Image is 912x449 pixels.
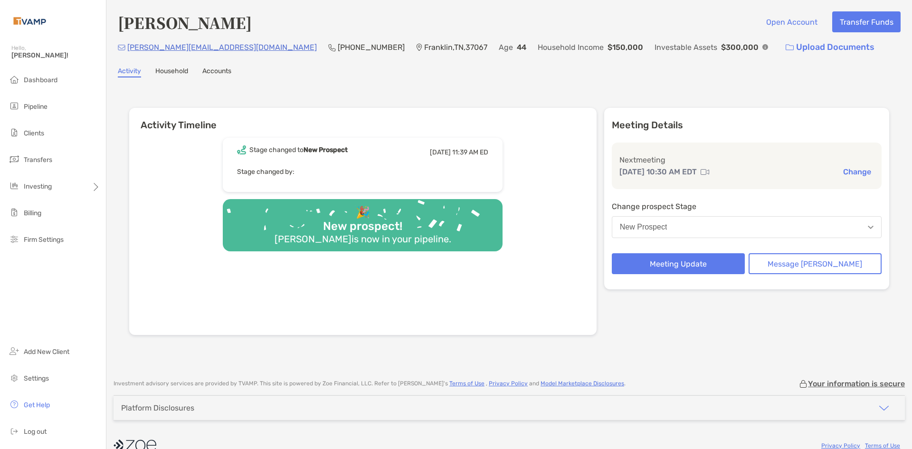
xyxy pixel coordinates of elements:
a: Upload Documents [779,37,881,57]
img: add_new_client icon [9,345,20,357]
span: [PERSON_NAME]! [11,51,100,59]
div: 🎉 [352,206,374,220]
a: Privacy Policy [489,380,528,387]
a: Household [155,67,188,77]
span: 11:39 AM ED [452,148,488,156]
img: logout icon [9,425,20,437]
span: Get Help [24,401,50,409]
img: get-help icon [9,399,20,410]
img: Open dropdown arrow [868,226,874,229]
a: Terms of Use [865,442,900,449]
span: Transfers [24,156,52,164]
b: New Prospect [304,146,348,154]
img: transfers icon [9,153,20,165]
img: firm-settings icon [9,233,20,245]
img: investing icon [9,180,20,191]
img: dashboard icon [9,74,20,85]
p: [PHONE_NUMBER] [338,41,405,53]
h4: [PERSON_NAME] [118,11,252,33]
p: 44 [517,41,526,53]
button: Change [840,167,874,177]
button: Message [PERSON_NAME] [749,253,882,274]
a: Privacy Policy [821,442,860,449]
img: Info Icon [762,44,768,50]
img: pipeline icon [9,100,20,112]
p: $300,000 [721,41,759,53]
img: billing icon [9,207,20,218]
p: Age [499,41,513,53]
span: Settings [24,374,49,382]
button: Transfer Funds [832,11,901,32]
div: [PERSON_NAME] is now in your pipeline. [271,233,455,245]
img: communication type [701,168,709,176]
span: Firm Settings [24,236,64,244]
div: New prospect! [319,220,406,233]
p: [PERSON_NAME][EMAIL_ADDRESS][DOMAIN_NAME] [127,41,317,53]
button: Open Account [759,11,825,32]
span: [DATE] [430,148,451,156]
span: Pipeline [24,103,47,111]
span: Log out [24,428,47,436]
img: Email Icon [118,45,125,50]
p: Investable Assets [655,41,717,53]
img: Event icon [237,145,246,154]
div: Stage changed to [249,146,348,154]
p: Your information is secure [808,379,905,388]
span: Clients [24,129,44,137]
img: Phone Icon [328,44,336,51]
button: New Prospect [612,216,882,238]
span: Billing [24,209,41,217]
p: Household Income [538,41,604,53]
p: Investment advisory services are provided by TVAMP . This site is powered by Zoe Financial, LLC. ... [114,380,626,387]
span: Add New Client [24,348,69,356]
a: Accounts [202,67,231,77]
p: $150,000 [608,41,643,53]
img: clients icon [9,127,20,138]
span: Dashboard [24,76,57,84]
a: Model Marketplace Disclosures [541,380,624,387]
button: Meeting Update [612,253,745,274]
p: [DATE] 10:30 AM EDT [619,166,697,178]
img: Confetti [223,199,503,243]
p: Stage changed by: [237,166,488,178]
p: Meeting Details [612,119,882,131]
h6: Activity Timeline [129,108,597,131]
img: settings icon [9,372,20,383]
span: Investing [24,182,52,191]
div: New Prospect [620,223,667,231]
p: Franklin , TN , 37067 [424,41,487,53]
p: Change prospect Stage [612,201,882,212]
img: Zoe Logo [11,4,48,38]
p: Next meeting [619,154,874,166]
img: button icon [786,44,794,51]
img: Location Icon [416,44,422,51]
div: Platform Disclosures [121,403,194,412]
img: icon arrow [878,402,890,414]
a: Activity [118,67,141,77]
a: Terms of Use [449,380,484,387]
